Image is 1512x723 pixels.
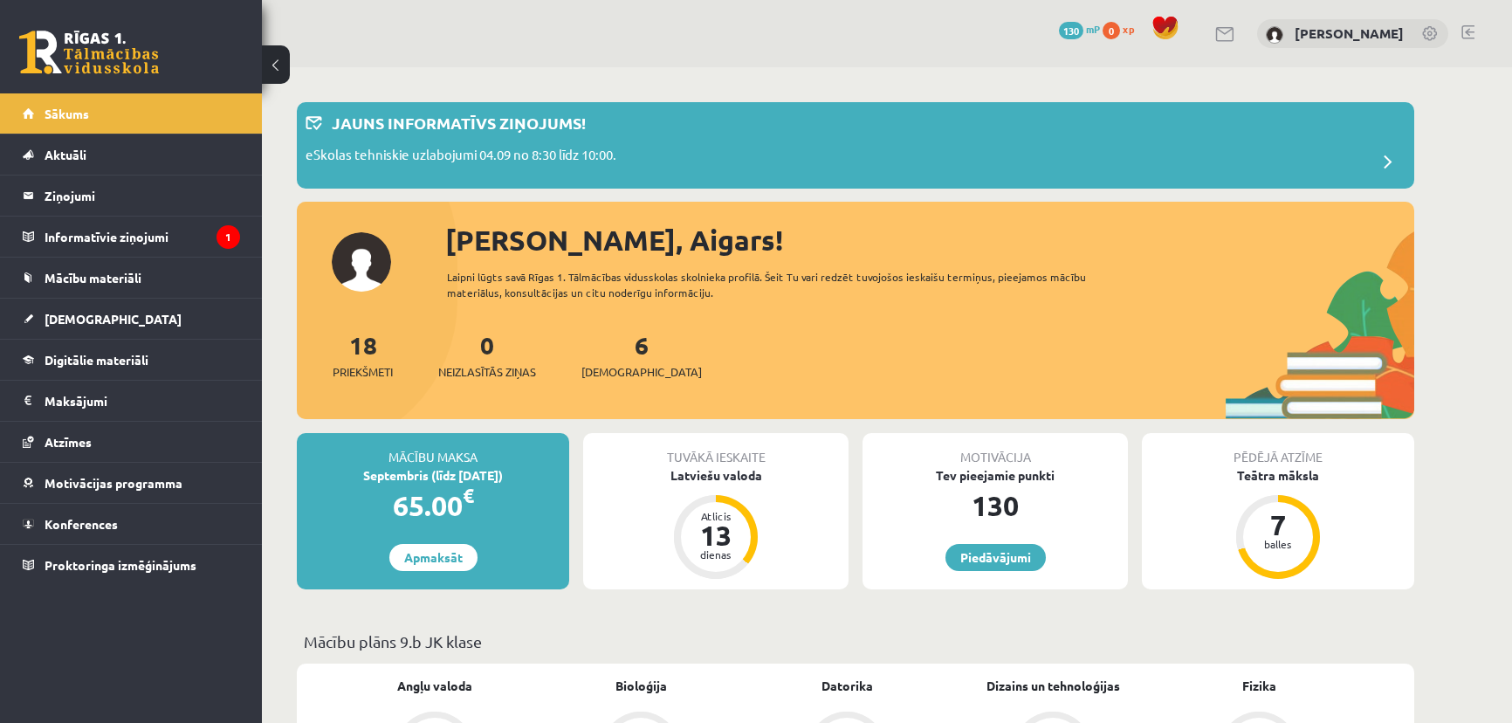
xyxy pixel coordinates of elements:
[23,217,240,257] a: Informatīvie ziņojumi1
[1086,22,1100,36] span: mP
[216,225,240,249] i: 1
[1142,433,1414,466] div: Pēdējā atzīme
[23,93,240,134] a: Sākums
[1242,677,1276,695] a: Fizika
[863,466,1128,485] div: Tev pieejamie punkti
[23,422,240,462] a: Atzīmes
[306,111,1405,180] a: Jauns informatīvs ziņojums! eSkolas tehniskie uzlabojumi 04.09 no 8:30 līdz 10:00.
[333,363,393,381] span: Priekšmeti
[23,134,240,175] a: Aktuāli
[23,176,240,216] a: Ziņojumi
[397,677,472,695] a: Angļu valoda
[863,433,1128,466] div: Motivācija
[23,504,240,544] a: Konferences
[45,434,92,450] span: Atzīmes
[1123,22,1134,36] span: xp
[1266,26,1283,44] img: Aigars Laķis
[45,270,141,286] span: Mācību materiāli
[1252,539,1304,549] div: balles
[45,352,148,368] span: Digitālie materiāli
[1142,466,1414,485] div: Teātra māksla
[45,311,182,327] span: [DEMOGRAPHIC_DATA]
[45,217,240,257] legend: Informatīvie ziņojumi
[304,630,1407,653] p: Mācību plāns 9.b JK klase
[45,516,118,532] span: Konferences
[615,677,667,695] a: Bioloģija
[1103,22,1143,36] a: 0 xp
[1059,22,1100,36] a: 130 mP
[945,544,1046,571] a: Piedāvājumi
[19,31,159,74] a: Rīgas 1. Tālmācības vidusskola
[23,463,240,503] a: Motivācijas programma
[581,363,702,381] span: [DEMOGRAPHIC_DATA]
[306,145,616,169] p: eSkolas tehniskie uzlabojumi 04.09 no 8:30 līdz 10:00.
[23,545,240,585] a: Proktoringa izmēģinājums
[332,111,586,134] p: Jauns informatīvs ziņojums!
[23,258,240,298] a: Mācību materiāli
[45,557,196,573] span: Proktoringa izmēģinājums
[1142,466,1414,582] a: Teātra māksla 7 balles
[583,433,849,466] div: Tuvākā ieskaite
[45,106,89,121] span: Sākums
[1295,24,1404,42] a: [PERSON_NAME]
[445,219,1414,261] div: [PERSON_NAME], Aigars!
[297,466,569,485] div: Septembris (līdz [DATE])
[438,363,536,381] span: Neizlasītās ziņas
[389,544,478,571] a: Apmaksāt
[986,677,1120,695] a: Dizains un tehnoloģijas
[45,475,182,491] span: Motivācijas programma
[581,329,702,381] a: 6[DEMOGRAPHIC_DATA]
[863,485,1128,527] div: 130
[333,329,393,381] a: 18Priekšmeti
[1103,22,1120,39] span: 0
[438,329,536,381] a: 0Neizlasītās ziņas
[45,381,240,421] legend: Maksājumi
[297,433,569,466] div: Mācību maksa
[821,677,873,695] a: Datorika
[583,466,849,485] div: Latviešu valoda
[45,176,240,216] legend: Ziņojumi
[23,340,240,380] a: Digitālie materiāli
[447,269,1117,300] div: Laipni lūgts savā Rīgas 1. Tālmācības vidusskolas skolnieka profilā. Šeit Tu vari redzēt tuvojošo...
[297,485,569,527] div: 65.00
[690,549,742,560] div: dienas
[583,466,849,582] a: Latviešu valoda Atlicis 13 dienas
[23,381,240,421] a: Maksājumi
[23,299,240,339] a: [DEMOGRAPHIC_DATA]
[463,483,474,508] span: €
[45,147,86,162] span: Aktuāli
[1252,511,1304,539] div: 7
[690,511,742,521] div: Atlicis
[690,521,742,549] div: 13
[1059,22,1083,39] span: 130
